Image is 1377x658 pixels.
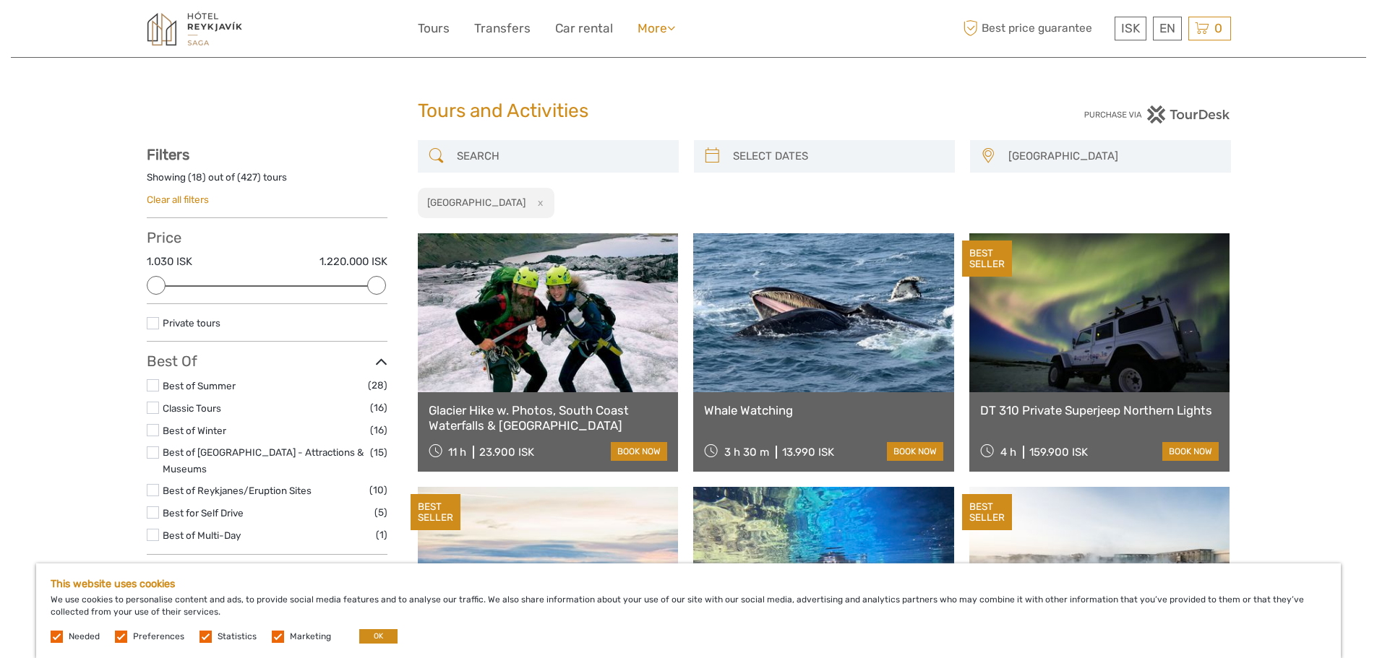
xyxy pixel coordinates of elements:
[163,425,226,436] a: Best of Winter
[36,563,1341,658] div: We use cookies to personalise content and ads, to provide social media features and to analyse ou...
[411,494,460,530] div: BEST SELLER
[163,507,244,519] a: Best for Self Drive
[370,422,387,438] span: (16)
[418,18,450,39] a: Tours
[1000,446,1016,459] span: 4 h
[133,631,184,643] label: Preferences
[370,444,387,461] span: (15)
[147,254,192,269] label: 1.030 ISK
[192,170,202,184] label: 18
[241,170,257,184] label: 427
[555,18,613,39] a: Car rental
[782,446,834,459] div: 13.990 ISK
[638,18,675,39] a: More
[163,317,220,329] a: Private tours
[427,196,526,208] h2: [GEOGRAPHIC_DATA]
[147,194,209,205] a: Clear all filters
[163,529,241,541] a: Best of Multi-Day
[448,446,466,459] span: 11 h
[962,494,1012,530] div: BEST SELLER
[20,25,163,37] p: We're away right now. Please check back later!
[727,144,948,169] input: SELECT DATES
[479,446,534,459] div: 23.900 ISK
[962,241,1012,277] div: BEST SELLER
[960,17,1111,40] span: Best price guarantee
[528,195,547,210] button: x
[980,403,1219,417] a: DT 310 Private Superjeep Northern Lights
[704,403,943,417] a: Whale Watching
[1153,17,1182,40] div: EN
[429,403,668,433] a: Glacier Hike w. Photos, South Coast Waterfalls & [GEOGRAPHIC_DATA]
[474,18,531,39] a: Transfers
[69,631,100,643] label: Needed
[163,380,236,391] a: Best of Summer
[1162,442,1219,461] a: book now
[147,229,387,246] h3: Price
[163,485,312,496] a: Best of Reykjanes/Eruption Sites
[147,146,189,163] strong: Filters
[1121,21,1140,35] span: ISK
[166,22,184,40] button: Open LiveChat chat widget
[1029,446,1088,459] div: 159.900 ISK
[451,144,672,169] input: SEARCH
[887,442,943,461] a: book now
[1002,144,1224,168] button: [GEOGRAPHIC_DATA]
[370,399,387,416] span: (16)
[376,527,387,543] span: (1)
[147,352,387,370] h3: Best Of
[163,402,221,414] a: Classic Tours
[218,631,257,643] label: Statistics
[724,446,769,459] span: 3 h 30 m
[1084,105,1230,124] img: PurchaseViaTourDesk.png
[290,631,331,643] label: Marketing
[611,442,667,461] a: book now
[147,11,243,46] img: 1545-f919e0b8-ed97-4305-9c76-0e37fee863fd_logo_small.jpg
[147,170,387,193] div: Showing ( ) out of ( ) tours
[1212,21,1224,35] span: 0
[369,482,387,498] span: (10)
[368,377,387,394] span: (28)
[359,629,398,644] button: OK
[51,578,1326,590] h5: This website uses cookies
[418,100,960,123] h1: Tours and Activities
[163,446,364,475] a: Best of [GEOGRAPHIC_DATA] - Attractions & Museums
[319,254,387,269] label: 1.220.000 ISK
[374,504,387,521] span: (5)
